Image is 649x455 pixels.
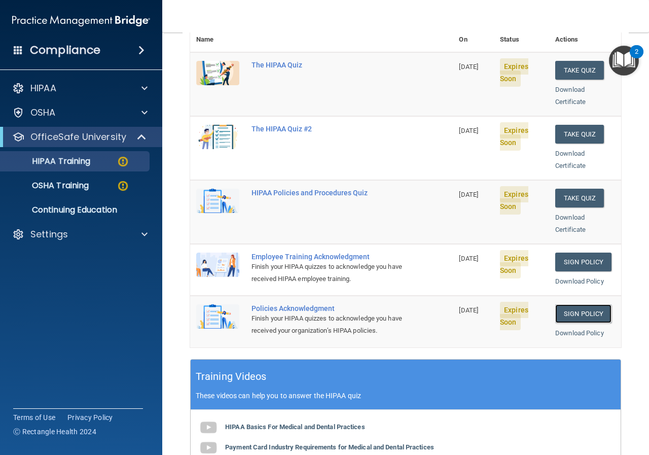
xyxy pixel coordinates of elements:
p: HIPAA [30,82,56,94]
a: Settings [12,228,148,240]
div: Policies Acknowledgment [251,304,402,312]
a: Download Policy [555,329,604,337]
span: Expires Soon [500,58,528,87]
div: 2 [635,52,638,65]
span: Expires Soon [500,302,528,330]
a: Download Certificate [555,214,586,233]
p: OSHA Training [7,181,89,191]
a: Privacy Policy [67,412,113,423]
div: The HIPAA Quiz [251,61,402,69]
div: Finish your HIPAA quizzes to acknowledge you have received HIPAA employee training. [251,261,402,285]
img: gray_youtube_icon.38fcd6cc.png [198,417,219,438]
button: Take Quiz [555,125,604,144]
span: Expires Soon [500,250,528,278]
h4: Compliance [30,43,100,57]
button: Take Quiz [555,189,604,207]
a: HIPAA [12,82,148,94]
img: PMB logo [12,11,150,31]
a: Download Policy [555,277,604,285]
div: Employee Training Acknowledgment [251,253,402,261]
button: Open Resource Center, 2 new notifications [609,46,639,76]
span: [DATE] [459,255,478,262]
b: HIPAA Basics For Medical and Dental Practices [225,423,365,431]
p: These videos can help you to answer the HIPAA quiz [196,392,616,400]
th: Actions [549,15,621,52]
a: OSHA [12,107,148,119]
a: Terms of Use [13,412,55,423]
p: OfficeSafe University [30,131,126,143]
button: Take Quiz [555,61,604,80]
span: Expires Soon [500,186,528,215]
div: Finish your HIPAA quizzes to acknowledge you have received your organization’s HIPAA policies. [251,312,402,337]
p: Settings [30,228,68,240]
h5: Training Videos [196,368,267,386]
a: Sign Policy [555,304,611,323]
a: Download Certificate [555,86,586,106]
a: Sign Policy [555,253,611,271]
b: Payment Card Industry Requirements for Medical and Dental Practices [225,443,434,451]
p: HIPAA Training [7,156,90,166]
iframe: Drift Widget Chat Controller [474,383,637,424]
span: [DATE] [459,191,478,198]
p: OSHA [30,107,56,119]
span: Expires Soon [500,122,528,151]
img: warning-circle.0cc9ac19.png [117,180,129,192]
a: Download Certificate [555,150,586,169]
th: Expires On [453,15,494,52]
span: Ⓒ Rectangle Health 2024 [13,427,96,437]
p: Continuing Education [7,205,145,215]
span: [DATE] [459,63,478,71]
span: [DATE] [459,306,478,314]
th: Name [190,15,245,52]
div: The HIPAA Quiz #2 [251,125,402,133]
span: [DATE] [459,127,478,134]
div: HIPAA Policies and Procedures Quiz [251,189,402,197]
th: Status [494,15,549,52]
a: OfficeSafe University [12,131,147,143]
img: warning-circle.0cc9ac19.png [117,155,129,168]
